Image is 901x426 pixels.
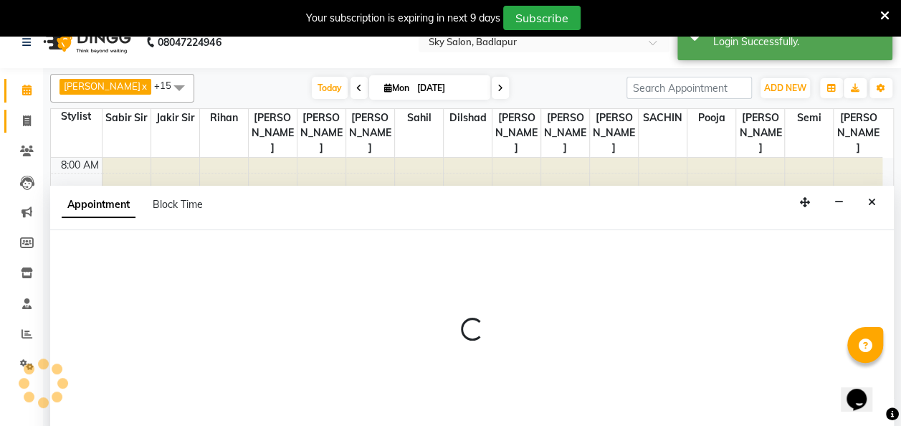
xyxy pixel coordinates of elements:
[841,369,887,412] iframe: chat widget
[713,34,882,49] div: Login Successfully.
[62,192,135,218] span: Appointment
[395,109,443,127] span: Sahil
[153,198,203,211] span: Block Time
[503,6,581,30] button: Subscribe
[626,77,752,99] input: Search Appointment
[346,109,394,157] span: [PERSON_NAME]
[151,109,199,127] span: Jakir sir
[37,22,135,62] img: logo
[381,82,413,93] span: Mon
[736,109,784,157] span: [PERSON_NAME]
[58,158,102,173] div: 8:00 AM
[541,109,589,157] span: [PERSON_NAME]
[51,109,102,124] div: Stylist
[444,109,492,127] span: Dilshad
[312,77,348,99] span: Today
[590,109,638,157] span: [PERSON_NAME]
[413,77,485,99] input: 2025-09-01
[297,109,345,157] span: [PERSON_NAME]
[492,109,540,157] span: [PERSON_NAME]
[862,191,882,214] button: Close
[140,80,147,92] a: x
[64,80,140,92] span: [PERSON_NAME]
[785,109,833,127] span: semi
[200,109,248,127] span: Rihan
[687,109,735,127] span: pooja
[306,11,500,26] div: Your subscription is expiring in next 9 days
[158,22,221,62] b: 08047224946
[639,109,687,127] span: SACHIN
[249,109,297,157] span: [PERSON_NAME]
[761,78,810,98] button: ADD NEW
[834,109,882,157] span: [PERSON_NAME]
[154,80,182,91] span: +15
[103,109,151,127] span: Sabir sir
[764,82,806,93] span: ADD NEW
